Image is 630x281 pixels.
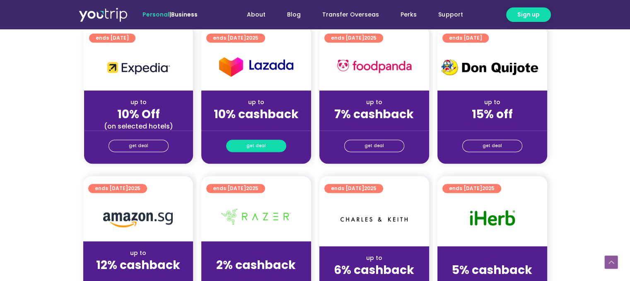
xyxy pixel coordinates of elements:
[88,184,147,193] a: ends [DATE]2025
[442,33,489,43] a: ends [DATE]
[90,249,186,257] div: up to
[472,106,513,122] strong: 15% off
[226,140,286,152] a: get deal
[324,33,383,43] a: ends [DATE]2025
[208,122,304,131] div: (for stays only)
[326,122,422,131] div: (for stays only)
[236,7,276,22] a: About
[449,184,495,193] span: ends [DATE]
[444,98,541,107] div: up to
[95,184,140,193] span: ends [DATE]
[208,249,304,257] div: up to
[216,257,296,273] strong: 2% cashback
[206,33,265,43] a: ends [DATE]2025
[442,184,501,193] a: ends [DATE]2025
[142,10,198,19] span: |
[364,185,377,192] span: 2025
[364,34,377,41] span: 2025
[482,185,495,192] span: 2025
[171,10,198,19] a: Business
[208,98,304,107] div: up to
[128,185,140,192] span: 2025
[214,106,299,122] strong: 10% cashback
[220,7,473,22] nav: Menu
[109,140,169,152] a: get deal
[129,140,148,152] span: get deal
[142,10,169,19] span: Personal
[344,140,404,152] a: get deal
[462,140,522,152] a: get deal
[89,33,135,43] a: ends [DATE]
[117,106,160,122] strong: 10% Off
[334,106,414,122] strong: 7% cashback
[96,257,180,273] strong: 12% cashback
[246,34,258,41] span: 2025
[91,98,186,107] div: up to
[483,140,502,152] span: get deal
[246,185,258,192] span: 2025
[364,140,384,152] span: get deal
[324,184,383,193] a: ends [DATE]2025
[334,262,414,278] strong: 6% cashback
[390,7,427,22] a: Perks
[206,184,265,193] a: ends [DATE]2025
[331,33,377,43] span: ends [DATE]
[331,184,377,193] span: ends [DATE]
[444,122,541,131] div: (for stays only)
[213,184,258,193] span: ends [DATE]
[326,254,422,262] div: up to
[311,7,390,22] a: Transfer Overseas
[213,33,258,43] span: ends [DATE]
[246,140,266,152] span: get deal
[427,7,473,22] a: Support
[91,122,186,131] div: (on selected hotels)
[96,33,129,43] span: ends [DATE]
[517,10,540,19] span: Sign up
[276,7,311,22] a: Blog
[452,262,532,278] strong: 5% cashback
[449,33,482,43] span: ends [DATE]
[444,254,541,262] div: up to
[506,7,551,22] a: Sign up
[326,98,422,107] div: up to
